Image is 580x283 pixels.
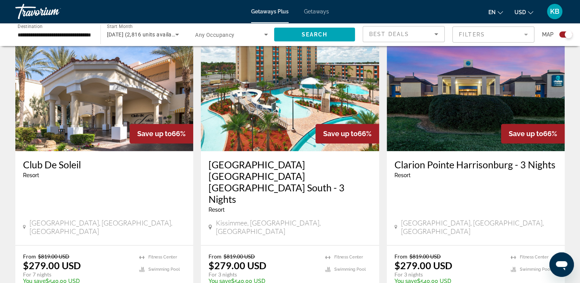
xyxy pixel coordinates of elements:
span: en [488,9,496,15]
span: Resort [23,172,39,178]
span: USD [514,9,526,15]
span: Any Occupancy [195,32,235,38]
span: Best Deals [369,31,409,37]
span: $819.00 USD [38,253,69,260]
span: [GEOGRAPHIC_DATA], [GEOGRAPHIC_DATA], [GEOGRAPHIC_DATA] [30,219,186,235]
span: Swimming Pool [334,267,366,272]
span: [GEOGRAPHIC_DATA], [GEOGRAPHIC_DATA], [GEOGRAPHIC_DATA] [401,219,557,235]
mat-select: Sort by [369,30,438,39]
button: Change language [488,7,503,18]
p: $279.00 USD [209,260,266,271]
img: RX04E01X.jpg [387,28,565,151]
button: Filter [452,26,534,43]
img: RGF1E01X.jpg [201,28,379,151]
span: Map [542,29,554,40]
span: Save up to [137,130,172,138]
button: User Menu [545,3,565,20]
span: [DATE] (2,816 units available) [107,31,181,38]
a: [GEOGRAPHIC_DATA] [GEOGRAPHIC_DATA] [GEOGRAPHIC_DATA] South - 3 Nights [209,159,371,205]
p: For 3 nights [209,271,317,278]
p: $279.00 USD [394,260,452,271]
span: KB [550,8,559,15]
span: From [23,253,36,260]
p: For 7 nights [23,271,131,278]
span: Swimming Pool [520,267,551,272]
span: Search [301,31,327,38]
span: $819.00 USD [409,253,441,260]
span: Kissimmee, [GEOGRAPHIC_DATA], [GEOGRAPHIC_DATA] [216,219,371,235]
span: From [394,253,407,260]
p: $279.00 USD [23,260,81,271]
span: Start Month [107,24,133,29]
img: C616E01X.jpg [15,28,193,151]
a: Clarion Pointe Harrisonburg - 3 Nights [394,159,557,170]
div: 66% [130,124,193,143]
span: Fitness Center [520,255,549,260]
p: For 3 nights [394,271,503,278]
a: Club De Soleil [23,159,186,170]
div: 66% [501,124,565,143]
iframe: Button to launch messaging window [549,252,574,277]
span: From [209,253,222,260]
span: Save up to [323,130,358,138]
a: Getaways Plus [251,8,289,15]
span: Resort [209,207,225,213]
div: 66% [315,124,379,143]
span: Resort [394,172,411,178]
a: Travorium [15,2,92,21]
span: $819.00 USD [223,253,255,260]
span: Fitness Center [334,255,363,260]
a: Getaways [304,8,329,15]
span: Save up to [509,130,543,138]
span: Swimming Pool [148,267,180,272]
button: Change currency [514,7,533,18]
span: Destination [18,23,43,29]
button: Search [274,28,355,41]
span: Fitness Center [148,255,177,260]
